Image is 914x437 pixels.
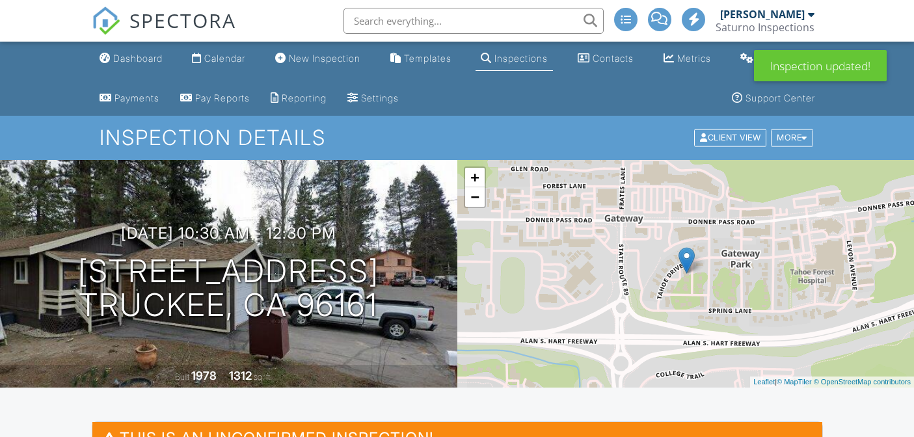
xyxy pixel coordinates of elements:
a: New Inspection [270,47,366,71]
a: © MapTiler [777,378,812,386]
input: Search everything... [343,8,604,34]
div: Payments [114,92,159,103]
a: Templates [385,47,457,71]
a: Dashboard [94,47,168,71]
div: Templates [404,53,451,64]
span: Built [175,372,189,382]
a: Client View [693,132,770,142]
a: Calendar [187,47,250,71]
div: Pay Reports [195,92,250,103]
a: Zoom out [465,187,485,207]
a: Contacts [572,47,639,71]
div: Dashboard [113,53,163,64]
div: More [771,129,813,147]
a: Zoom in [465,168,485,187]
h3: [DATE] 10:30 am - 12:30 pm [121,224,336,242]
span: SPECTORA [129,7,236,34]
a: Metrics [658,47,716,71]
div: Inspections [494,53,548,64]
h1: Inspection Details [100,126,814,149]
div: Reporting [282,92,327,103]
div: Settings [361,92,399,103]
a: © OpenStreetMap contributors [814,378,911,386]
img: The Best Home Inspection Software - Spectora [92,7,120,35]
div: 1978 [191,369,217,382]
div: Calendar [204,53,245,64]
a: Leaflet [753,378,775,386]
div: [PERSON_NAME] [720,8,805,21]
a: Automations (Advanced) [735,47,820,71]
a: Payments [94,86,165,111]
div: Inspection updated! [754,50,887,81]
a: Inspections [476,47,553,71]
div: Saturno Inspections [716,21,814,34]
a: SPECTORA [92,18,236,45]
a: Settings [342,86,404,111]
h1: [STREET_ADDRESS] Truckee, CA 96161 [78,254,379,323]
a: Support Center [727,86,820,111]
div: Support Center [746,92,815,103]
div: 1312 [229,369,252,382]
div: Contacts [593,53,634,64]
span: sq. ft. [254,372,272,382]
div: Client View [694,129,766,147]
a: Pay Reports [175,86,255,111]
div: Metrics [677,53,711,64]
a: Reporting [265,86,332,111]
div: | [750,377,914,388]
div: New Inspection [289,53,360,64]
